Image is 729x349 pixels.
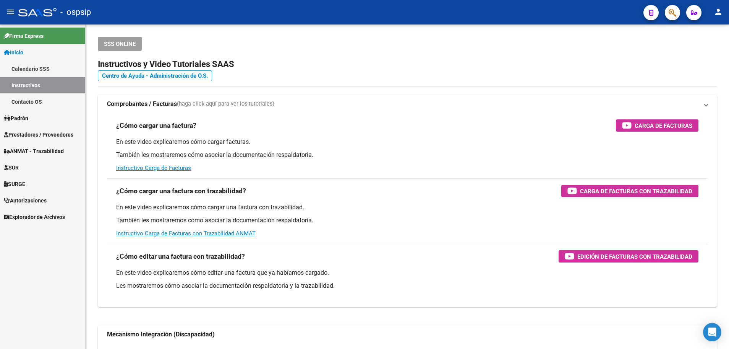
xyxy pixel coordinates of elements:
[6,7,15,16] mat-icon: menu
[116,251,245,262] h3: ¿Cómo editar una factura con trazabilidad?
[116,151,698,159] p: También les mostraremos cómo asociar la documentación respaldatoria.
[98,95,717,113] mat-expansion-panel-header: Comprobantes / Facturas(haga click aquí para ver los tutoriales)
[559,250,698,263] button: Edición de Facturas con Trazabilidad
[4,180,25,188] span: SURGE
[577,252,692,261] span: Edición de Facturas con Trazabilidad
[104,41,136,47] span: SSS ONLINE
[107,330,215,339] strong: Mecanismo Integración (Discapacidad)
[4,163,19,172] span: SUR
[116,269,698,277] p: En este video explicaremos cómo editar una factura que ya habíamos cargado.
[116,120,196,131] h3: ¿Cómo cargar una factura?
[4,114,28,122] span: Padrón
[635,121,692,130] span: Carga de Facturas
[116,138,698,146] p: En este video explicaremos cómo cargar facturas.
[561,185,698,197] button: Carga de Facturas con Trazabilidad
[4,196,47,205] span: Autorizaciones
[98,70,212,81] a: Centro de Ayuda - Administración de O.S.
[116,165,191,171] a: Instructivo Carga de Facturas
[4,48,23,57] span: Inicio
[98,325,717,344] mat-expansion-panel-header: Mecanismo Integración (Discapacidad)
[4,32,44,40] span: Firma Express
[703,323,721,341] div: Open Intercom Messenger
[177,100,274,108] span: (haga click aquí para ver los tutoriales)
[4,147,64,155] span: ANMAT - Trazabilidad
[116,186,246,196] h3: ¿Cómo cargar una factura con trazabilidad?
[98,37,142,51] button: SSS ONLINE
[98,113,717,307] div: Comprobantes / Facturas(haga click aquí para ver los tutoriales)
[116,216,698,225] p: También les mostraremos cómo asociar la documentación respaldatoria.
[116,203,698,212] p: En este video explicaremos cómo cargar una factura con trazabilidad.
[116,282,698,290] p: Les mostraremos cómo asociar la documentación respaldatoria y la trazabilidad.
[116,230,256,237] a: Instructivo Carga de Facturas con Trazabilidad ANMAT
[616,119,698,132] button: Carga de Facturas
[714,7,723,16] mat-icon: person
[580,186,692,196] span: Carga de Facturas con Trazabilidad
[60,4,91,21] span: - ospsip
[107,100,177,108] strong: Comprobantes / Facturas
[4,213,65,221] span: Explorador de Archivos
[4,130,73,139] span: Prestadores / Proveedores
[98,57,717,72] h2: Instructivos y Video Tutoriales SAAS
